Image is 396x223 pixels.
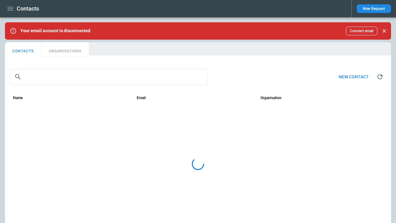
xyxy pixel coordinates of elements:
[17,5,39,12] h1: Contacts
[41,42,89,57] button: ORGANISATIONS
[260,96,282,100] div: Organisation
[346,27,377,35] button: Connect email
[380,27,389,35] button: Close
[380,24,389,38] div: dismiss
[13,96,23,100] div: Name
[334,70,374,84] button: New contact
[357,4,391,13] button: New Request
[137,96,146,100] div: Email
[20,28,90,33] p: Your email account is disconnected
[5,42,41,57] button: CONTACTS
